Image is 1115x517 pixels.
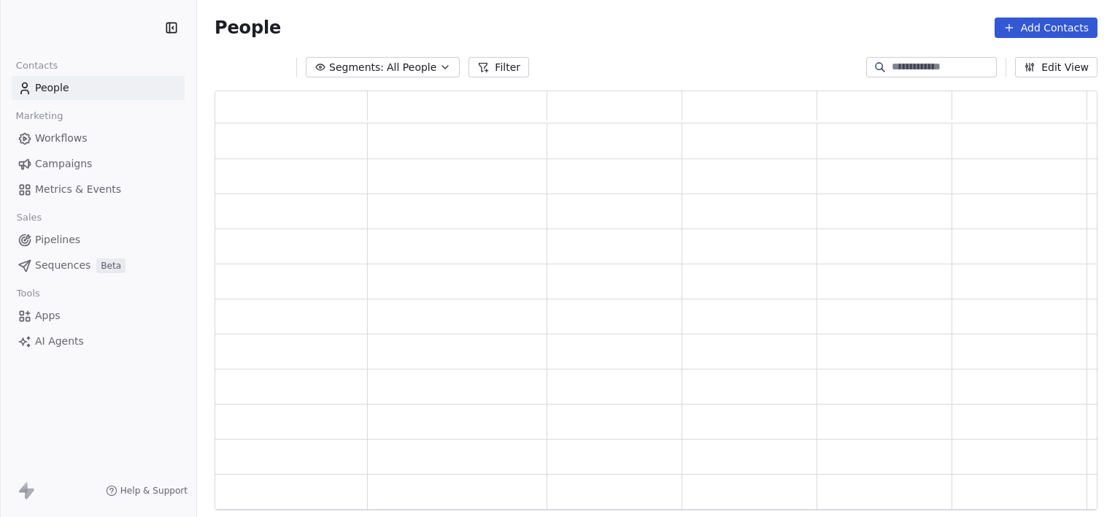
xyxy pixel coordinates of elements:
span: Beta [96,258,126,273]
span: Marketing [9,105,69,127]
span: Segments: [329,60,384,75]
a: Apps [12,304,185,328]
span: Workflows [35,131,88,146]
button: Add Contacts [995,18,1097,38]
a: Help & Support [106,485,188,497]
a: AI Agents [12,329,185,353]
a: People [12,76,185,100]
span: AI Agents [35,334,84,349]
span: Sequences [35,258,90,273]
span: Campaigns [35,156,92,172]
span: Tools [10,283,46,305]
button: Filter [468,57,529,77]
a: Workflows [12,126,185,150]
span: Contacts [9,55,64,77]
span: All People [387,60,436,75]
a: Metrics & Events [12,177,185,202]
span: People [215,17,281,39]
a: SequencesBeta [12,253,185,277]
a: Campaigns [12,152,185,176]
span: Apps [35,308,61,323]
span: Help & Support [120,485,188,497]
span: People [35,80,69,96]
button: Edit View [1015,57,1097,77]
span: Pipelines [35,232,80,248]
a: Pipelines [12,228,185,252]
span: Metrics & Events [35,182,121,197]
span: Sales [10,207,48,229]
